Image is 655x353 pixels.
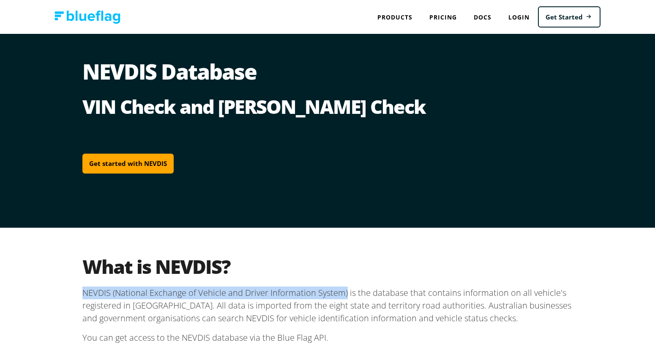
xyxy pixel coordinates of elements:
a: Docs [465,8,500,26]
h2: What is NEVDIS? [82,255,573,278]
a: Get started with NEVDIS [82,154,174,174]
h1: NEVDIS Database [82,61,573,95]
a: Get Started [538,6,600,28]
h2: VIN Check and [PERSON_NAME] Check [82,95,573,118]
img: Blue Flag logo [55,11,120,24]
div: Products [369,8,421,26]
a: Pricing [421,8,465,26]
a: Login to Blue Flag application [500,8,538,26]
p: NEVDIS (National Exchange of Vehicle and Driver Information System) is the database that contains... [82,287,573,325]
p: You can get access to the NEVDIS database via the Blue Flag API. [82,325,573,351]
